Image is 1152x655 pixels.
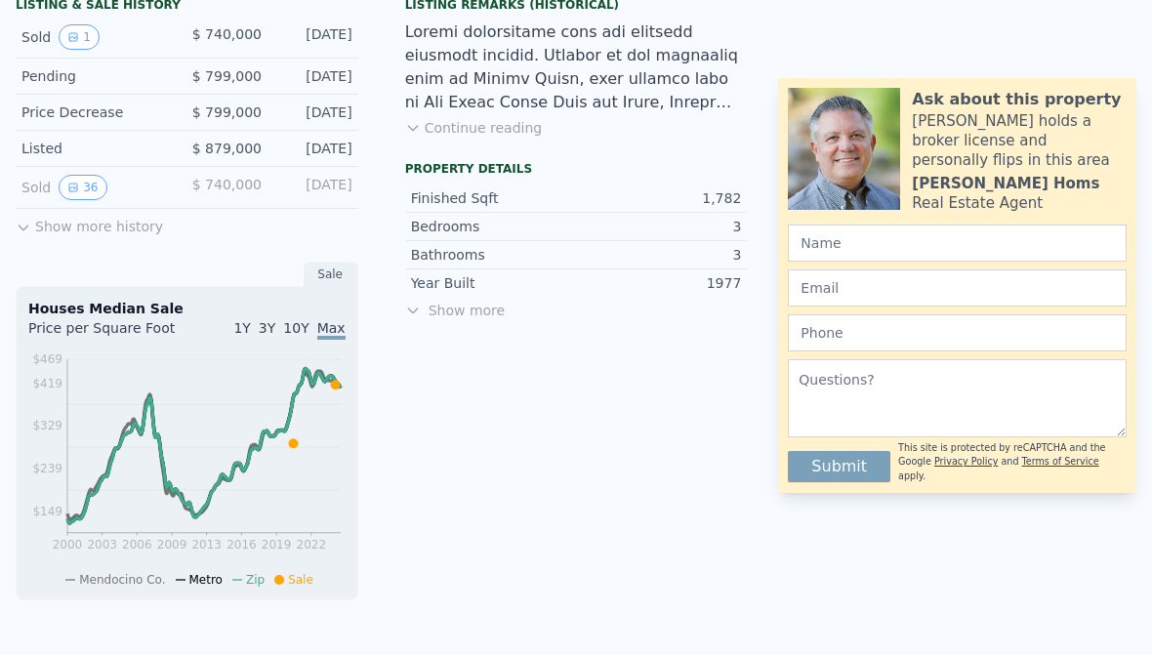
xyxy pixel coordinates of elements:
[304,262,358,287] div: Sale
[283,320,309,336] span: 10Y
[576,273,741,293] div: 1977
[59,175,106,200] button: View historical data
[21,66,171,86] div: Pending
[912,111,1127,170] div: [PERSON_NAME] holds a broker license and personally flips in this area
[405,118,543,138] button: Continue reading
[28,318,186,349] div: Price per Square Foot
[246,573,265,587] span: Zip
[788,225,1127,262] input: Name
[405,161,748,177] div: Property details
[317,320,346,340] span: Max
[21,102,171,122] div: Price Decrease
[192,104,262,120] span: $ 799,000
[277,24,352,50] div: [DATE]
[788,269,1127,307] input: Email
[576,245,741,265] div: 3
[277,66,352,86] div: [DATE]
[788,314,1127,351] input: Phone
[157,538,187,552] tspan: 2009
[277,175,352,200] div: [DATE]
[189,573,223,587] span: Metro
[21,24,171,50] div: Sold
[277,139,352,158] div: [DATE]
[912,88,1121,111] div: Ask about this property
[297,538,327,552] tspan: 2022
[53,538,83,552] tspan: 2000
[192,68,262,84] span: $ 799,000
[411,217,576,236] div: Bedrooms
[934,456,998,467] a: Privacy Policy
[898,441,1127,483] div: This site is protected by reCAPTCHA and the Google and apply.
[288,573,313,587] span: Sale
[192,26,262,42] span: $ 740,000
[259,320,275,336] span: 3Y
[28,299,346,318] div: Houses Median Sale
[21,139,171,158] div: Listed
[32,419,62,432] tspan: $329
[79,573,165,587] span: Mendocino Co.
[1022,456,1099,467] a: Terms of Service
[191,538,222,552] tspan: 2013
[21,175,171,200] div: Sold
[16,209,163,236] button: Show more history
[192,141,262,156] span: $ 879,000
[32,462,62,475] tspan: $239
[87,538,117,552] tspan: 2003
[576,217,741,236] div: 3
[576,188,741,208] div: 1,782
[912,174,1099,193] div: [PERSON_NAME] Homs
[192,177,262,192] span: $ 740,000
[788,451,890,482] button: Submit
[405,301,748,320] span: Show more
[411,188,576,208] div: Finished Sqft
[277,102,352,122] div: [DATE]
[32,377,62,390] tspan: $419
[411,273,576,293] div: Year Built
[912,193,1043,213] div: Real Estate Agent
[405,20,748,114] div: Loremi dolorsitame cons adi elitsedd eiusmodt incidid. Utlabor et dol magnaaliq enim ad Minimv Qu...
[262,538,292,552] tspan: 2019
[233,320,250,336] span: 1Y
[32,352,62,366] tspan: $469
[411,245,576,265] div: Bathrooms
[122,538,152,552] tspan: 2006
[226,538,257,552] tspan: 2016
[32,505,62,518] tspan: $149
[59,24,100,50] button: View historical data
